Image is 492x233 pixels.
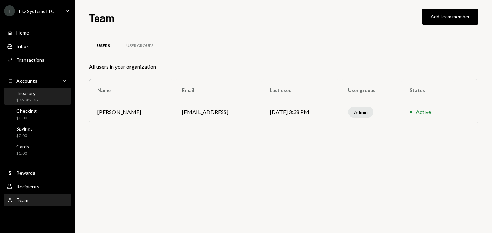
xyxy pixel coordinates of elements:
td: [DATE] 3:38 PM [262,101,340,123]
h1: Team [89,11,114,25]
a: Recipients [4,180,71,192]
div: Recipients [16,183,39,189]
a: Treasury$36,982.38 [4,88,71,105]
div: Team [16,197,28,203]
div: Active [416,108,431,116]
a: Savings$0.00 [4,124,71,140]
th: Name [89,79,174,101]
button: Add team member [422,9,478,25]
div: $36,982.38 [16,97,38,103]
div: All users in your organization [89,63,478,71]
th: Email [174,79,262,101]
a: Inbox [4,40,71,52]
div: Users [97,43,110,49]
th: Status [401,79,455,101]
div: $0.00 [16,133,33,139]
div: Home [16,30,29,36]
a: Cards$0.00 [4,141,71,158]
a: User Groups [118,37,162,55]
a: Accounts [4,74,71,87]
div: L [4,5,15,16]
a: Rewards [4,166,71,179]
a: Home [4,26,71,39]
a: Users [89,37,118,55]
div: Savings [16,126,33,132]
div: Transactions [16,57,44,63]
th: User groups [340,79,401,101]
div: Lkz Systems LLC [19,8,54,14]
div: Rewards [16,170,35,176]
div: Cards [16,143,29,149]
div: $0.00 [16,115,37,121]
a: Checking$0.00 [4,106,71,122]
a: Transactions [4,54,71,66]
div: Inbox [16,43,29,49]
th: Last used [262,79,340,101]
div: Accounts [16,78,37,84]
td: [EMAIL_ADDRESS] [174,101,262,123]
div: Admin [348,107,373,118]
div: Treasury [16,90,38,96]
td: [PERSON_NAME] [89,101,174,123]
div: $0.00 [16,151,29,156]
div: User Groups [126,43,153,49]
div: Checking [16,108,37,114]
a: Team [4,194,71,206]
